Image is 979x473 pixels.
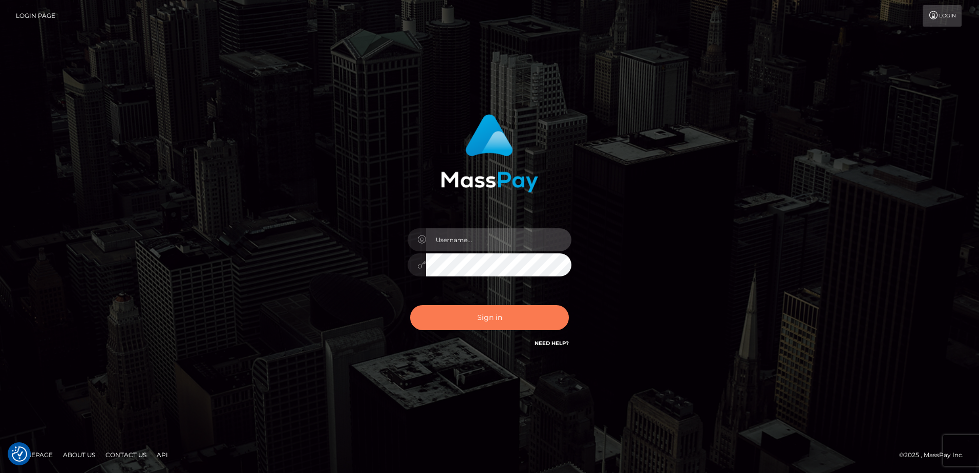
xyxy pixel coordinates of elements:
a: About Us [59,447,99,463]
input: Username... [426,228,571,251]
button: Sign in [410,305,569,330]
a: Contact Us [101,447,151,463]
a: Login Page [16,5,55,27]
img: MassPay Login [441,114,538,192]
a: API [153,447,172,463]
div: © 2025 , MassPay Inc. [899,449,971,461]
a: Homepage [11,447,57,463]
button: Consent Preferences [12,446,27,462]
a: Need Help? [535,340,569,347]
img: Revisit consent button [12,446,27,462]
a: Login [923,5,962,27]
